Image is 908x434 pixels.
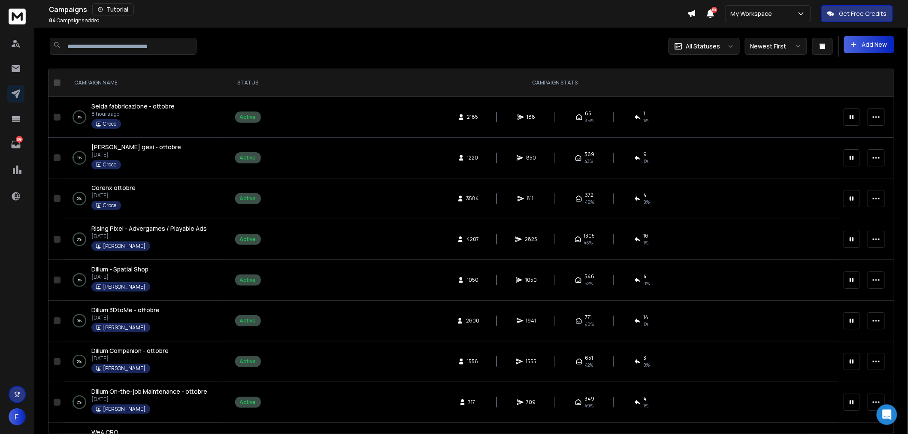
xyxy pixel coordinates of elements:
[585,355,593,362] span: 651
[585,199,594,205] span: 46 %
[466,236,479,243] span: 4207
[240,399,256,406] div: Active
[77,194,82,203] p: 0 %
[527,195,536,202] span: 811
[525,277,537,283] span: 1050
[91,233,207,240] p: [DATE]
[844,36,894,53] button: Add New
[91,347,169,355] span: Dilium Companion - ottobre
[103,121,116,127] p: Croce
[77,154,82,162] p: 1 %
[644,402,649,409] span: 1 %
[103,161,116,168] p: Croce
[240,195,256,202] div: Active
[91,306,160,314] a: Dilium 3DtoMe - ottobre
[877,404,897,425] div: Open Intercom Messenger
[526,317,536,324] span: 1941
[644,355,647,362] span: 3
[644,321,649,328] span: 1 %
[525,236,537,243] span: 2825
[240,317,256,324] div: Active
[585,117,594,124] span: 35 %
[103,283,145,290] p: [PERSON_NAME]
[644,280,650,287] span: 0 %
[644,314,649,321] span: 14
[584,151,594,158] span: 369
[91,314,160,321] p: [DATE]
[240,277,256,283] div: Active
[644,232,649,239] span: 16
[644,192,647,199] span: 4
[585,314,592,321] span: 771
[64,97,224,138] td: 0%Selda fabbricazione - ottobre8 hours agoCroce
[91,224,207,233] a: Rising Pixel - Advergames / Playable Ads
[527,399,536,406] span: 709
[240,236,256,243] div: Active
[585,110,592,117] span: 65
[91,192,136,199] p: [DATE]
[91,265,148,273] span: Dilium - Spatial Shop
[644,395,647,402] span: 4
[91,265,148,274] a: Dilium - Spatial Shop
[644,117,649,124] span: 1 %
[49,17,56,24] span: 84
[469,399,477,406] span: 717
[644,199,650,205] span: 0 %
[103,202,116,209] p: Croce
[644,151,647,158] span: 9
[64,301,224,341] td: 0%Dilium 3DtoMe - ottobre[DATE][PERSON_NAME]
[467,114,478,121] span: 2185
[585,192,593,199] span: 372
[64,178,224,219] td: 0%Corenx ottobre[DATE]Croce
[9,408,26,425] button: F
[731,9,776,18] p: My Workspace
[644,158,649,165] span: 1 %
[91,151,181,158] p: [DATE]
[644,110,645,117] span: 1
[644,273,647,280] span: 4
[77,113,82,121] p: 0 %
[91,184,136,192] a: Corenx ottobre
[77,316,82,325] p: 0 %
[92,3,134,15] button: Tutorial
[584,395,594,402] span: 349
[584,239,593,246] span: 46 %
[91,111,175,118] p: 8 hours ago
[64,382,224,423] td: 2%Dilium On-the-job Maintenance - ottobre[DATE][PERSON_NAME]
[644,239,649,246] span: 1 %
[585,362,593,368] span: 42 %
[584,402,593,409] span: 49 %
[240,114,256,121] div: Active
[49,3,687,15] div: Campaigns
[64,138,224,178] td: 1%[PERSON_NAME] gesi - ottobre[DATE]Croce
[526,358,536,365] span: 1555
[16,136,23,143] p: 189
[584,273,594,280] span: 546
[77,398,82,407] p: 2 %
[91,102,175,111] a: Selda fabbricazione - ottobre
[686,42,720,51] p: All Statuses
[584,232,595,239] span: 1305
[644,362,650,368] span: 0 %
[77,357,82,366] p: 0 %
[64,219,224,260] td: 0%Rising Pixel - Advergames / Playable Ads[DATE][PERSON_NAME]
[91,143,181,151] span: [PERSON_NAME] gesi - ottobre
[77,235,82,244] p: 0 %
[91,387,207,396] a: Dilium On-the-job Maintenance - ottobre
[466,317,479,324] span: 2600
[839,9,887,18] p: Get Free Credits
[91,355,169,362] p: [DATE]
[91,274,150,280] p: [DATE]
[584,158,593,165] span: 43 %
[467,358,478,365] span: 1556
[240,154,256,161] div: Active
[64,260,224,301] td: 0%Dilium - Spatial Shop[DATE][PERSON_NAME]
[103,406,145,413] p: [PERSON_NAME]
[527,114,536,121] span: 188
[77,276,82,284] p: 0 %
[91,396,207,403] p: [DATE]
[745,38,807,55] button: Newest First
